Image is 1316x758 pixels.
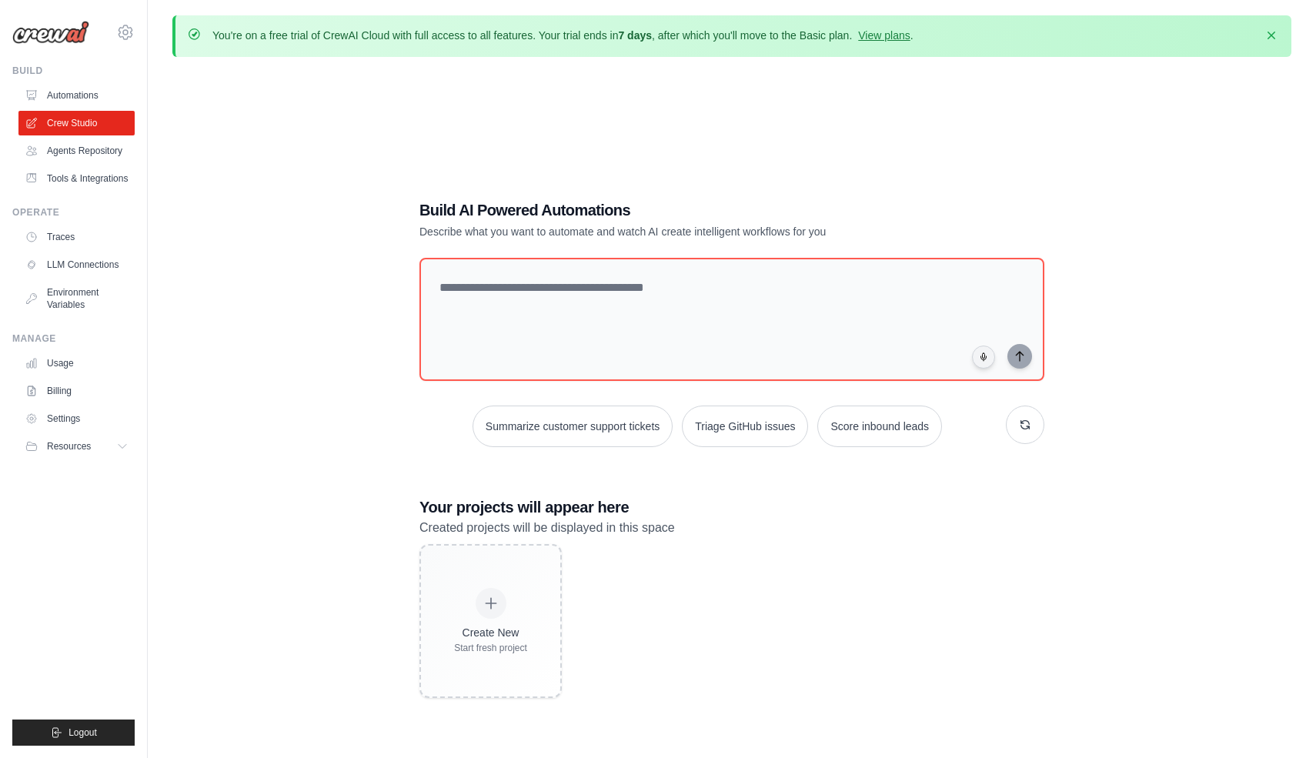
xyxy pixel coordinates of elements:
div: Manage [12,332,135,345]
a: LLM Connections [18,252,135,277]
div: Build [12,65,135,77]
div: Create New [454,625,527,640]
div: Start fresh project [454,642,527,654]
p: Created projects will be displayed in this space [419,518,1044,538]
button: Click to speak your automation idea [972,346,995,369]
a: Environment Variables [18,280,135,317]
strong: 7 days [618,29,652,42]
h3: Your projects will appear here [419,496,1044,518]
a: Billing [18,379,135,403]
a: Tools & Integrations [18,166,135,191]
a: Settings [18,406,135,431]
p: Describe what you want to automate and watch AI create intelligent workflows for you [419,224,937,239]
h1: Build AI Powered Automations [419,199,937,221]
img: Logo [12,21,89,44]
div: Operate [12,206,135,219]
button: Get new suggestions [1006,406,1044,444]
a: Traces [18,225,135,249]
button: Triage GitHub issues [682,406,808,447]
p: You're on a free trial of CrewAI Cloud with full access to all features. Your trial ends in , aft... [212,28,914,43]
a: Automations [18,83,135,108]
a: Crew Studio [18,111,135,135]
a: Usage [18,351,135,376]
span: Resources [47,440,91,452]
button: Resources [18,434,135,459]
a: View plans [858,29,910,42]
button: Score inbound leads [817,406,942,447]
button: Logout [12,720,135,746]
button: Summarize customer support tickets [473,406,673,447]
span: Logout [68,726,97,739]
a: Agents Repository [18,139,135,163]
